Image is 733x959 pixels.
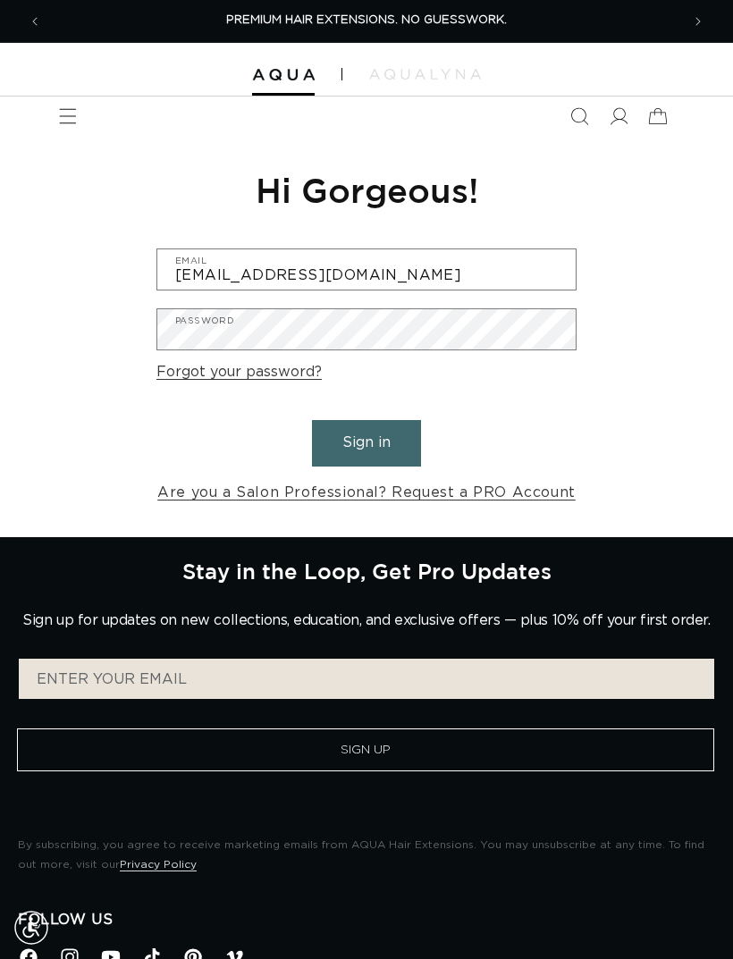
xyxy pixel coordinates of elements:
h2: Follow Us [18,911,715,930]
a: Forgot your password? [156,359,322,385]
p: By subscribing, you agree to receive marketing emails from AQUA Hair Extensions. You may unsubscr... [18,836,715,874]
iframe: Chat Widget [644,873,733,959]
button: Next announcement [678,2,718,41]
a: Privacy Policy [120,859,197,870]
input: Email [157,249,576,290]
a: Are you a Salon Professional? Request a PRO Account [157,480,576,506]
button: Sign Up [17,728,714,771]
summary: Search [560,97,599,136]
span: PREMIUM HAIR EXTENSIONS. NO GUESSWORK. [226,14,507,26]
button: Previous announcement [15,2,55,41]
img: Aqua Hair Extensions [252,69,315,81]
p: Sign up for updates on new collections, education, and exclusive offers — plus 10% off your first... [22,612,710,629]
img: aqualyna.com [369,69,481,80]
summary: Menu [48,97,88,136]
input: ENTER YOUR EMAIL [19,659,714,699]
button: Sign in [312,420,421,466]
h2: Stay in the Loop, Get Pro Updates [182,559,552,584]
h1: Hi Gorgeous! [156,168,577,212]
